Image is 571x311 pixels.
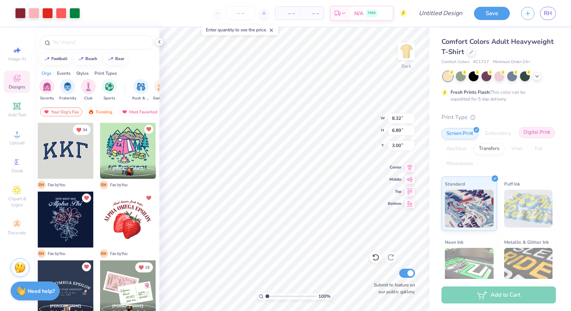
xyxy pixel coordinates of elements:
span: – – [280,9,295,17]
span: Clipart & logos [4,196,30,208]
div: Applique [441,143,472,155]
button: Unlike [135,262,153,272]
span: Fav by You [48,182,65,188]
div: Digital Print [519,127,555,138]
span: Club [84,96,93,101]
span: Bottom [388,201,401,206]
div: Embroidery [480,128,516,139]
img: trend_line.gif [78,57,84,61]
div: Screen Print [441,128,478,139]
div: Back [401,63,411,70]
button: Unlike [144,193,153,203]
div: Rhinestones [441,158,478,170]
img: most_fav.gif [122,109,128,114]
input: – – [226,6,255,20]
div: Styles [76,70,89,77]
img: trending.gif [88,109,94,114]
button: filter button [132,79,150,101]
button: football [40,53,71,65]
img: Game Day Image [157,82,166,91]
div: bear [115,57,124,61]
button: bear [103,53,128,65]
div: filter for Sports [102,79,117,101]
div: This color can be expedited for 5 day delivery. [451,89,543,102]
img: Puff Ink [504,190,553,227]
span: 19 [145,266,150,269]
button: Unlike [73,125,91,135]
span: R H [37,249,46,258]
span: Decorate [8,230,26,236]
span: Top [388,189,401,194]
div: Enter quantity to see the price. [202,25,278,35]
span: R H [100,181,108,189]
a: RH [540,7,556,20]
img: Standard [445,190,494,227]
button: filter button [153,79,170,101]
span: FREE [368,11,376,16]
span: Puff Ink [504,180,520,188]
button: Unlike [82,193,91,203]
div: Most Favorited [118,107,161,116]
span: , [112,172,144,177]
img: Metallic & Glitter Ink [504,248,553,286]
div: filter for Game Day [153,79,170,101]
div: Vinyl [506,143,528,155]
div: Your Org's Fav [40,107,82,116]
img: Sorority Image [43,82,51,91]
span: 34 [83,128,87,132]
strong: Need help? [28,288,55,295]
span: # C1717 [473,59,489,65]
span: Neon Ink [445,238,463,246]
span: Add Text [8,112,26,118]
div: beach [85,57,97,61]
span: Minimum Order: 24 + [493,59,531,65]
div: filter for Sorority [39,79,54,101]
input: Try "Alpha" [52,39,149,46]
button: Unlike [82,262,91,271]
button: filter button [102,79,117,101]
span: [PERSON_NAME] [112,303,144,309]
span: [PERSON_NAME] [50,303,81,309]
span: Upload [9,140,25,146]
div: filter for Fraternity [59,79,76,101]
button: Unlike [144,125,153,134]
span: Middle [388,177,401,182]
span: Rush & Bid [132,96,150,101]
div: Trending [85,107,116,116]
span: Comfort Colors Adult Heavyweight T-Shirt [441,37,554,56]
span: – – [304,9,319,17]
div: Foil [530,143,548,155]
span: [PERSON_NAME] [112,166,144,171]
img: Neon Ink [445,248,494,286]
strong: Fresh Prints Flash: [451,89,491,95]
div: Print Type [441,113,556,122]
div: Orgs [42,70,51,77]
span: RH [544,9,552,18]
img: Club Image [84,82,93,91]
span: N/A [354,9,363,17]
img: trend_line.gif [44,57,50,61]
span: Center [388,165,401,170]
img: Back [399,44,414,59]
span: Fav by You [48,251,65,257]
span: 100 % [318,293,330,300]
span: Fraternity [59,96,76,101]
span: Fav by You [110,182,128,188]
img: Fraternity Image [63,82,72,91]
span: Standard [445,180,465,188]
img: Rush & Bid Image [137,82,145,91]
span: Game Day [153,96,170,101]
span: R H [100,249,108,258]
span: Greek [11,168,23,174]
label: Submit to feature on our public gallery. [370,282,415,295]
button: filter button [39,79,54,101]
img: Sports Image [105,82,114,91]
button: filter button [59,79,76,101]
button: filter button [81,79,96,101]
span: Sorority [40,96,54,101]
span: Image AI [8,56,26,62]
div: filter for Club [81,79,96,101]
div: filter for Rush & Bid [132,79,150,101]
span: Comfort Colors [441,59,469,65]
div: Print Types [94,70,117,77]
